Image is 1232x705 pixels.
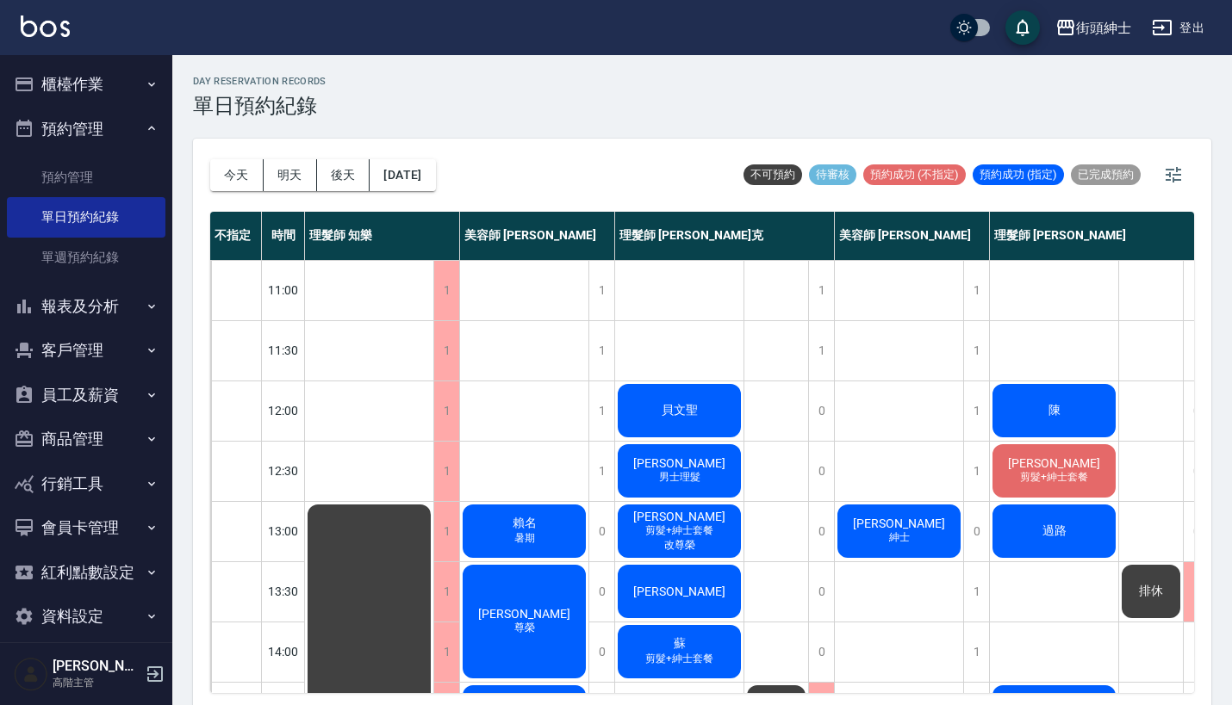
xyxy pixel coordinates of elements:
[642,652,717,666] span: 剪髮+紳士套餐
[808,442,834,501] div: 0
[963,261,989,320] div: 1
[7,594,165,639] button: 資料設定
[963,502,989,561] div: 0
[1045,403,1064,418] span: 陳
[7,197,165,237] a: 單日預約紀錄
[656,470,704,485] span: 男士理髮
[588,562,614,622] div: 0
[963,442,989,501] div: 1
[433,502,459,561] div: 1
[7,107,165,152] button: 預約管理
[863,167,966,182] span: 預約成功 (不指定)
[808,562,834,622] div: 0
[7,62,165,107] button: 櫃檯作業
[1145,12,1211,44] button: 登出
[305,212,460,260] div: 理髮師 知樂
[1039,523,1070,539] span: 過路
[849,516,949,530] span: [PERSON_NAME]
[511,531,538,546] span: 暑期
[21,15,70,37] img: Logo
[262,441,305,501] div: 12:30
[1071,167,1141,182] span: 已完成預約
[7,328,165,373] button: 客戶管理
[262,622,305,682] div: 14:00
[588,622,614,682] div: 0
[990,212,1210,260] div: 理髮師 [PERSON_NAME]
[1048,10,1138,46] button: 街頭紳士
[210,212,262,260] div: 不指定
[433,261,459,320] div: 1
[809,167,856,182] span: 待審核
[433,562,459,622] div: 1
[963,381,989,441] div: 1
[262,380,305,441] div: 12:00
[264,159,317,191] button: 明天
[433,381,459,441] div: 1
[433,321,459,380] div: 1
[744,167,802,182] span: 不可預約
[53,675,140,690] p: 高階主管
[588,381,614,441] div: 1
[7,461,165,506] button: 行銷工具
[460,212,615,260] div: 美容師 [PERSON_NAME]
[262,260,305,320] div: 11:00
[317,159,370,191] button: 後天
[588,261,614,320] div: 1
[262,561,305,622] div: 13:30
[262,320,305,380] div: 11:30
[808,381,834,441] div: 0
[630,584,729,598] span: [PERSON_NAME]
[7,417,165,461] button: 商品管理
[7,158,165,197] a: 預約管理
[808,622,834,682] div: 0
[509,516,540,531] span: 賴名
[963,321,989,380] div: 1
[808,261,834,320] div: 1
[630,510,729,523] span: [PERSON_NAME]
[963,622,989,682] div: 1
[14,657,48,691] img: Person
[7,505,165,550] button: 會員卡管理
[973,167,1064,182] span: 預約成功 (指定)
[661,538,699,553] span: 改尊榮
[658,403,701,418] span: 貝文聖
[588,502,614,561] div: 0
[511,621,538,635] span: 尊榮
[7,373,165,417] button: 員工及薪資
[615,212,835,260] div: 理髮師 [PERSON_NAME]克
[433,622,459,682] div: 1
[433,442,459,501] div: 1
[193,76,327,87] h2: day Reservation records
[7,284,165,329] button: 報表及分析
[1136,584,1167,599] span: 排休
[193,94,327,118] h3: 單日預約紀錄
[588,442,614,501] div: 1
[1005,10,1040,45] button: save
[7,238,165,277] a: 單週預約紀錄
[808,321,834,380] div: 1
[1017,470,1092,485] span: 剪髮+紳士套餐
[835,212,990,260] div: 美容師 [PERSON_NAME]
[475,607,574,621] span: [PERSON_NAME]
[210,159,264,191] button: 今天
[262,212,305,260] div: 時間
[630,456,729,470] span: [PERSON_NAME]
[1005,456,1104,470] span: [PERSON_NAME]
[588,321,614,380] div: 1
[1076,17,1131,39] div: 街頭紳士
[886,530,913,545] span: 紳士
[808,502,834,561] div: 0
[642,523,717,538] span: 剪髮+紳士套餐
[670,636,689,652] span: 蘇
[262,501,305,561] div: 13:00
[963,562,989,622] div: 1
[53,658,140,675] h5: [PERSON_NAME]
[370,159,435,191] button: [DATE]
[7,550,165,595] button: 紅利點數設定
